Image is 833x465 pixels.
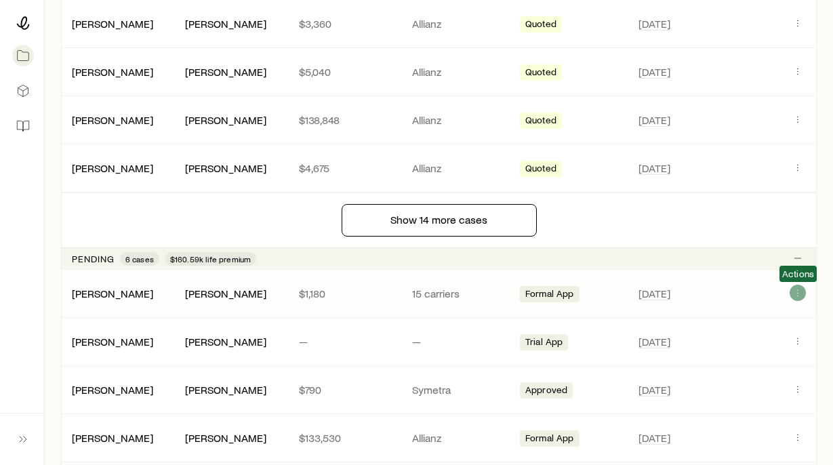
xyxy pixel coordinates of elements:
p: Allianz [412,113,504,127]
div: [PERSON_NAME] [72,287,153,301]
span: [DATE] [638,431,670,445]
a: [PERSON_NAME] [72,287,153,300]
span: Quoted [525,66,556,81]
div: [PERSON_NAME] [185,17,266,31]
span: Actions [782,268,814,279]
span: $160.59k life premium [170,254,251,264]
p: $1,180 [299,287,390,300]
span: 6 cases [125,254,154,264]
div: [PERSON_NAME] [185,287,266,301]
span: [DATE] [638,383,670,397]
div: [PERSON_NAME] [185,161,266,176]
div: [PERSON_NAME] [185,335,266,349]
span: Quoted [525,163,556,177]
a: [PERSON_NAME] [72,431,153,444]
p: Pending [72,254,115,264]
p: $3,360 [299,17,390,31]
span: Quoted [525,18,556,33]
div: [PERSON_NAME] [72,335,153,349]
span: [DATE] [638,335,670,348]
p: $4,675 [299,161,390,175]
div: [PERSON_NAME] [185,113,266,127]
button: Show 14 more cases [342,204,537,237]
p: $138,848 [299,113,390,127]
p: Symetra [412,383,504,397]
div: [PERSON_NAME] [72,431,153,445]
a: [PERSON_NAME] [72,383,153,396]
span: Trial App [525,336,563,350]
div: [PERSON_NAME] [72,383,153,397]
div: [PERSON_NAME] [185,431,266,445]
p: $790 [299,383,390,397]
span: Formal App [525,288,574,302]
p: Allianz [412,431,504,445]
div: [PERSON_NAME] [185,65,266,79]
span: [DATE] [638,113,670,127]
a: [PERSON_NAME] [72,113,153,126]
p: Allianz [412,17,504,31]
p: — [412,335,504,348]
a: [PERSON_NAME] [72,65,153,78]
span: Quoted [525,115,556,129]
a: [PERSON_NAME] [72,161,153,174]
p: Allianz [412,65,504,79]
p: $5,040 [299,65,390,79]
span: [DATE] [638,65,670,79]
span: Formal App [525,432,574,447]
div: [PERSON_NAME] [72,161,153,176]
span: Approved [525,384,567,399]
span: [DATE] [638,287,670,300]
a: [PERSON_NAME] [72,335,153,348]
div: [PERSON_NAME] [185,383,266,397]
p: $133,530 [299,431,390,445]
div: [PERSON_NAME] [72,17,153,31]
span: [DATE] [638,17,670,31]
div: [PERSON_NAME] [72,113,153,127]
p: — [299,335,390,348]
a: [PERSON_NAME] [72,17,153,30]
p: Allianz [412,161,504,175]
span: [DATE] [638,161,670,175]
div: [PERSON_NAME] [72,65,153,79]
p: 15 carriers [412,287,504,300]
